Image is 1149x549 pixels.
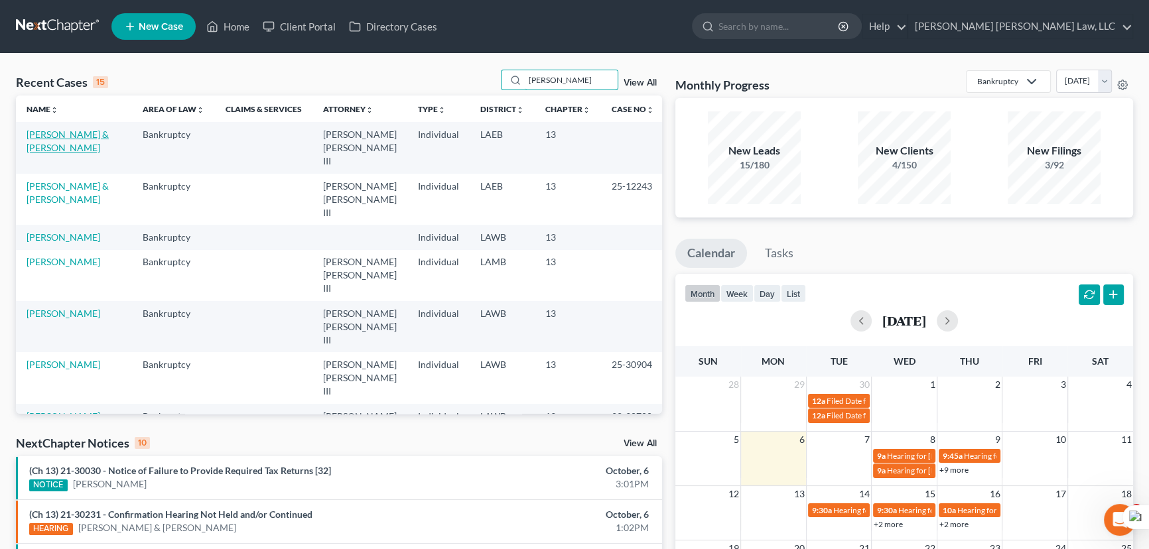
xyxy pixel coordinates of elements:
td: LAWB [470,225,535,249]
span: 5 [732,432,740,448]
i: unfold_more [646,106,654,114]
button: month [685,284,720,302]
iframe: Intercom live chat [1104,504,1136,536]
a: [PERSON_NAME] [27,231,100,243]
span: 28 [727,377,740,393]
span: 30 [858,377,871,393]
td: LAEB [470,122,535,173]
span: 9:45a [943,451,963,461]
span: Tue [830,355,847,367]
a: [PERSON_NAME] [73,477,147,491]
div: NextChapter Notices [16,435,150,451]
td: 13 [535,174,601,225]
h2: [DATE] [882,314,926,328]
i: unfold_more [196,106,204,114]
div: 3/92 [1008,158,1101,172]
td: [PERSON_NAME] [PERSON_NAME] III [312,250,407,301]
div: Bankruptcy [977,76,1018,87]
div: New Leads [708,143,801,158]
a: +2 more [874,519,903,529]
td: Bankruptcy [132,352,215,403]
span: 9a [877,451,886,461]
a: [PERSON_NAME] [27,308,100,319]
div: October, 6 [451,508,649,521]
div: New Clients [858,143,951,158]
span: New Case [139,22,183,32]
a: Typeunfold_more [418,104,446,114]
span: Hearing for [PERSON_NAME] [964,451,1067,461]
td: 22-30700 [601,404,665,455]
td: 13 [535,352,601,403]
a: View All [624,78,657,88]
td: 13 [535,225,601,249]
a: [PERSON_NAME] [PERSON_NAME] Law, LLC [908,15,1132,38]
span: Hearing for [PERSON_NAME] [887,451,990,461]
td: Bankruptcy [132,404,215,455]
span: 9:30a [877,505,897,515]
a: [PERSON_NAME][GEOGRAPHIC_DATA] [27,410,121,435]
i: unfold_more [50,106,58,114]
input: Search by name... [718,14,840,38]
div: October, 6 [451,464,649,477]
td: Individual [407,404,470,455]
td: Individual [407,174,470,225]
td: [PERSON_NAME] [PERSON_NAME] III [312,352,407,403]
span: Sat [1092,355,1109,367]
td: 13 [535,122,601,173]
td: LAMB [470,250,535,301]
a: [PERSON_NAME] & [PERSON_NAME] [78,521,236,534]
span: 3 [1059,377,1067,393]
span: Hearing for [PERSON_NAME] [887,465,990,475]
span: 15 [923,486,937,502]
td: LAWB [470,352,535,403]
span: 17 [1054,486,1067,502]
td: Bankruptcy [132,122,215,173]
span: 1 [929,377,937,393]
span: 6 [798,432,806,448]
a: View All [624,439,657,448]
span: 12 [727,486,740,502]
a: [PERSON_NAME] & [PERSON_NAME] [27,180,109,205]
span: 9 [994,432,1002,448]
a: Calendar [675,239,747,268]
div: HEARING [29,523,73,535]
div: 15 [93,76,108,88]
td: 25-30904 [601,352,665,403]
a: +9 more [939,465,969,475]
td: 13 [535,250,601,301]
a: [PERSON_NAME] & [PERSON_NAME] [27,129,109,153]
span: Mon [762,355,785,367]
button: week [720,284,754,302]
a: [PERSON_NAME] [27,256,100,267]
span: Hearing for [US_STATE] Safety Association of Timbermen - Self I [833,505,1051,515]
td: Bankruptcy [132,225,215,249]
a: +2 more [939,519,969,529]
span: 11 [1120,432,1133,448]
span: 9:30a [812,505,832,515]
td: [PERSON_NAME] [PERSON_NAME] III [312,174,407,225]
input: Search by name... [525,70,618,90]
div: New Filings [1008,143,1101,158]
td: Individual [407,225,470,249]
span: 12a [812,410,825,420]
div: Recent Cases [16,74,108,90]
div: NOTICE [29,479,68,491]
td: LAWB [470,404,535,455]
i: unfold_more [516,106,524,114]
span: 14 [858,486,871,502]
a: Client Portal [256,15,342,38]
i: unfold_more [582,106,590,114]
a: Nameunfold_more [27,104,58,114]
span: Hearing for [US_STATE] Safety Association of Timbermen - Self I [898,505,1116,515]
button: list [781,284,806,302]
span: Wed [893,355,915,367]
span: 13 [793,486,806,502]
a: (Ch 13) 21-30231 - Confirmation Hearing Not Held and/or Continued [29,509,312,520]
td: [PERSON_NAME] [PERSON_NAME] III [312,301,407,352]
div: 1:02PM [451,521,649,534]
span: 9a [877,465,886,475]
td: Individual [407,352,470,403]
td: Individual [407,122,470,173]
span: Filed Date for [PERSON_NAME] [827,396,937,406]
a: [PERSON_NAME] [27,359,100,370]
